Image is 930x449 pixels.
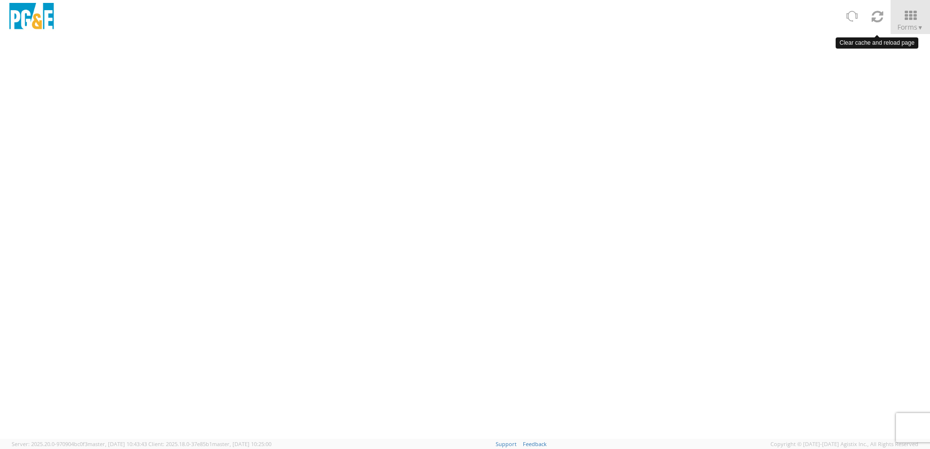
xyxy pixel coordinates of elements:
[917,23,923,32] span: ▼
[897,22,923,32] span: Forms
[12,440,147,448] span: Server: 2025.20.0-970904bc0f3
[148,440,271,448] span: Client: 2025.18.0-37e85b1
[496,440,517,448] a: Support
[770,440,918,448] span: Copyright © [DATE]-[DATE] Agistix Inc., All Rights Reserved
[523,440,547,448] a: Feedback
[836,37,918,49] div: Clear cache and reload page
[212,440,271,448] span: master, [DATE] 10:25:00
[88,440,147,448] span: master, [DATE] 10:43:43
[7,3,56,32] img: pge-logo-06675f144f4cfa6a6814.png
